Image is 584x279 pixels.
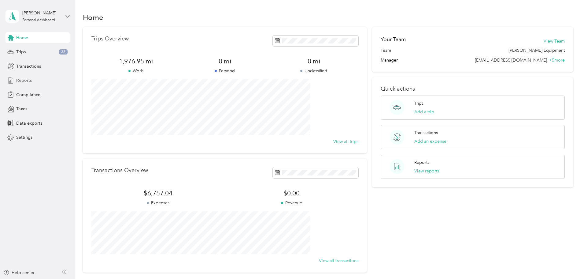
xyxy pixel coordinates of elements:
span: [PERSON_NAME] Equipment [508,47,565,54]
p: Transactions [414,130,438,136]
span: Settings [16,134,32,141]
h2: Your Team [381,36,406,43]
span: Compliance [16,92,40,98]
span: $6,757.04 [91,189,225,198]
span: 0 mi [269,57,358,66]
div: [PERSON_NAME] [22,10,61,16]
span: 1,976.95 mi [91,57,180,66]
p: Reports [414,159,429,166]
button: Add an expense [414,138,446,145]
span: Team [381,47,391,54]
span: Transactions [16,63,41,70]
p: Revenue [225,200,358,206]
div: Personal dashboard [22,18,55,22]
span: 0 mi [180,57,269,66]
p: Trips Overview [91,36,129,42]
button: View all trips [333,138,358,145]
p: Trips [414,100,423,107]
span: + 5 more [549,58,565,63]
button: View Team [544,38,565,44]
p: Quick actions [381,86,565,92]
p: Unclassified [269,68,358,74]
button: View all transactions [319,258,358,264]
button: Add a trip [414,109,434,115]
iframe: Everlance-gr Chat Button Frame [550,245,584,279]
span: Taxes [16,106,27,112]
p: Expenses [91,200,225,206]
p: Transactions Overview [91,167,148,174]
span: Home [16,35,28,41]
span: Reports [16,77,32,84]
h1: Home [83,14,103,21]
p: Work [91,68,180,74]
span: [EMAIL_ADDRESS][DOMAIN_NAME] [475,58,547,63]
p: Personal [180,68,269,74]
span: Trips [16,49,26,55]
span: 33 [59,49,68,55]
span: Data exports [16,120,42,126]
span: Manager [381,57,398,63]
button: Help center [3,270,35,276]
button: View reports [414,168,439,174]
span: $0.00 [225,189,358,198]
